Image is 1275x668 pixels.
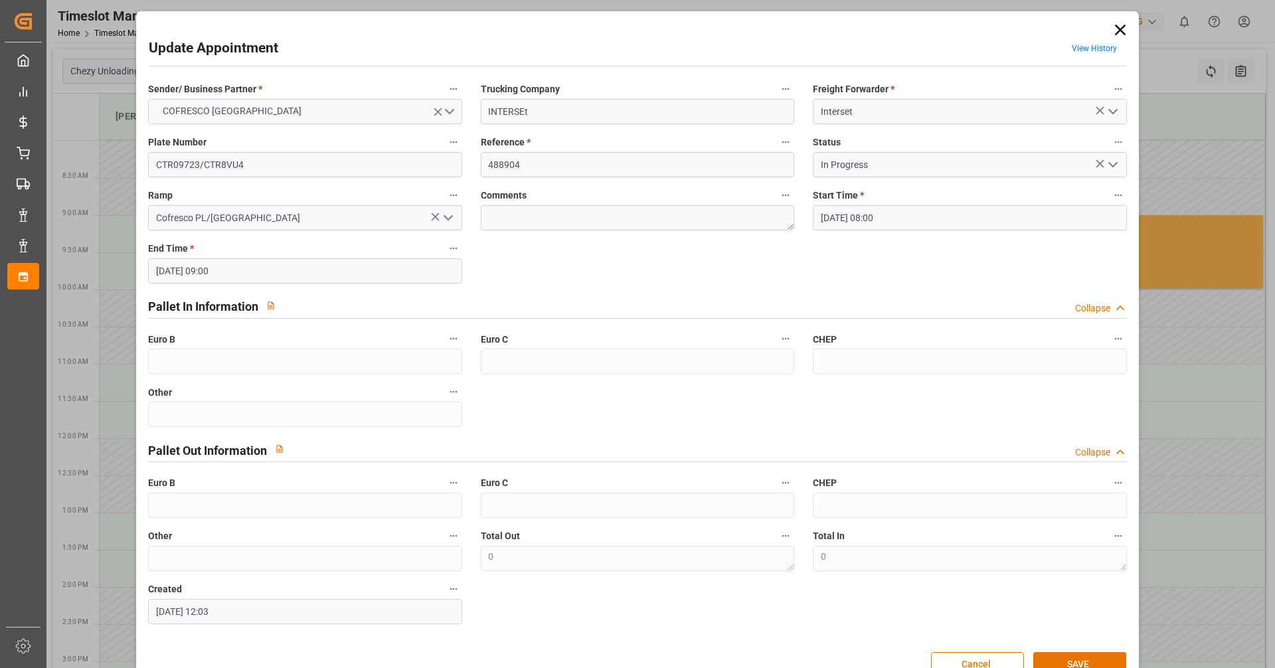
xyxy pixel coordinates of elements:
button: Ramp [445,187,462,204]
button: View description [258,293,284,318]
input: Type to search/select [148,205,462,230]
input: DD-MM-YYYY HH:MM [813,205,1126,230]
span: Euro C [481,333,508,347]
span: CHEP [813,333,837,347]
span: Created [148,582,182,596]
button: Status [1110,133,1127,151]
button: Other [445,383,462,400]
button: Start Time * [1110,187,1127,204]
span: Euro B [148,476,175,490]
button: Freight Forwarder * [1110,80,1127,98]
textarea: 0 [813,546,1126,571]
input: DD-MM-YYYY HH:MM [148,599,462,624]
span: Freight Forwarder [813,82,894,96]
h2: Pallet In Information [148,297,258,315]
button: CHEP [1110,474,1127,491]
button: Total In [1110,527,1127,544]
button: Euro B [445,330,462,347]
button: Sender/ Business Partner * [445,80,462,98]
button: Euro B [445,474,462,491]
div: Collapse [1075,446,1110,459]
h2: Pallet Out Information [148,442,267,459]
button: Euro C [777,330,794,347]
span: Trucking Company [481,82,560,96]
button: open menu [148,99,462,124]
button: Other [445,527,462,544]
span: Total Out [481,529,520,543]
span: Status [813,135,841,149]
span: Comments [481,189,527,203]
span: Reference [481,135,531,149]
span: Other [148,386,172,400]
button: CHEP [1110,330,1127,347]
button: Reference * [777,133,794,151]
button: Created [445,580,462,598]
input: Type to search/select [813,152,1126,177]
h2: Update Appointment [149,38,278,59]
span: Sender/ Business Partner [148,82,262,96]
button: Total Out [777,527,794,544]
textarea: 0 [481,546,794,571]
button: Comments [777,187,794,204]
button: open menu [437,208,457,228]
span: CHEP [813,476,837,490]
button: End Time * [445,240,462,257]
span: Euro B [148,333,175,347]
button: Plate Number [445,133,462,151]
button: Euro C [777,474,794,491]
button: View description [267,436,292,461]
span: End Time [148,242,194,256]
button: open menu [1102,155,1122,175]
span: Plate Number [148,135,207,149]
div: Collapse [1075,301,1110,315]
span: Other [148,529,172,543]
span: Euro C [481,476,508,490]
button: Trucking Company [777,80,794,98]
input: DD-MM-YYYY HH:MM [148,258,462,284]
span: Start Time [813,189,864,203]
span: Total In [813,529,845,543]
a: View History [1072,44,1117,53]
button: open menu [1102,102,1122,122]
span: COFRESCO [GEOGRAPHIC_DATA] [156,104,308,118]
span: Ramp [148,189,173,203]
